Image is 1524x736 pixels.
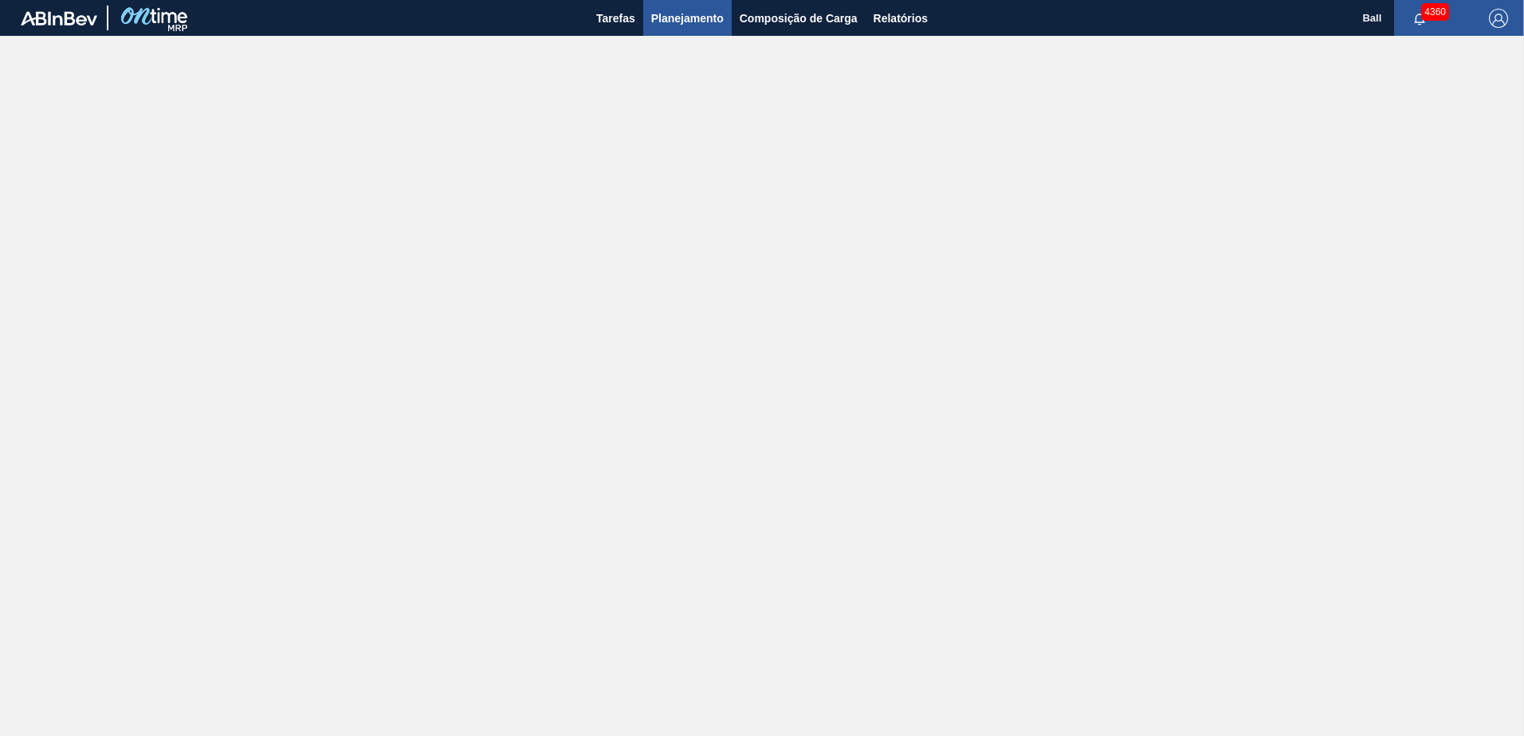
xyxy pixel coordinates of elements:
[596,9,635,28] span: Tarefas
[874,9,928,28] span: Relatórios
[651,9,724,28] span: Planejamento
[740,9,858,28] span: Composição de Carga
[1489,9,1508,28] img: Logout
[1394,7,1445,29] button: Notificações
[21,11,97,25] img: TNhmsLtSVTkK8tSr43FrP2fwEKptu5GPRR3wAAAABJRU5ErkJggg==
[1421,3,1449,21] span: 4360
